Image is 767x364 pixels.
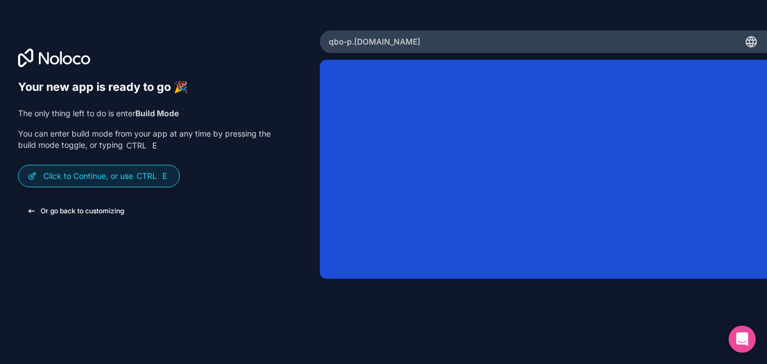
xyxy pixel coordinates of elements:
p: The only thing left to do is enter [18,108,271,119]
h6: Your new app is ready to go 🎉 [18,80,271,94]
span: E [160,172,169,181]
span: Ctrl [135,171,158,181]
p: Click to Continue, or use [43,170,170,182]
iframe: App Preview [320,60,767,279]
strong: Build Mode [135,108,179,118]
span: qbo-p .[DOMAIN_NAME] [329,36,420,47]
span: E [150,141,159,150]
div: Open Intercom Messenger [729,326,756,353]
span: Ctrl [125,141,148,151]
button: Or go back to customizing [18,201,133,221]
p: You can enter build mode from your app at any time by pressing the build mode toggle, or typing [18,128,271,151]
